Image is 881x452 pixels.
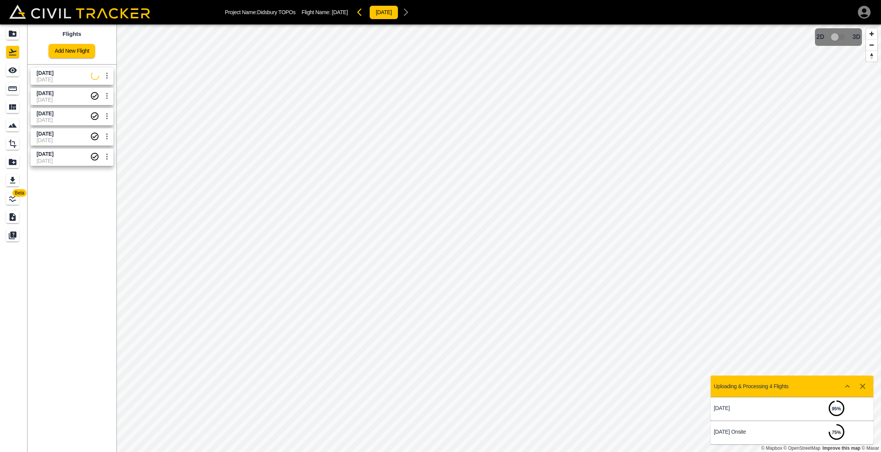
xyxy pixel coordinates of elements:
strong: 95 % [832,406,841,411]
span: 2D [816,34,824,41]
button: Zoom out [866,39,877,50]
p: Uploading & Processing 4 Flights [714,383,789,389]
button: [DATE] [369,5,398,19]
p: [DATE] Onsite [714,429,792,435]
button: Zoom in [866,28,877,39]
a: OpenStreetMap [784,446,821,451]
p: [DATE] [714,405,792,411]
p: Project Name: Didsbury TOPOs [225,9,296,15]
canvas: Map [116,24,881,452]
a: Mapbox [761,446,782,451]
img: Civil Tracker [9,5,150,19]
strong: 75 % [832,430,841,435]
button: Reset bearing to north [866,50,877,62]
span: [DATE] [332,9,348,15]
span: 3D model not uploaded yet [828,30,850,44]
a: Map feedback [823,446,860,451]
button: Show more [840,379,855,394]
a: Maxar [862,446,879,451]
span: 3D [853,34,860,41]
p: Flight Name: [302,9,348,15]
